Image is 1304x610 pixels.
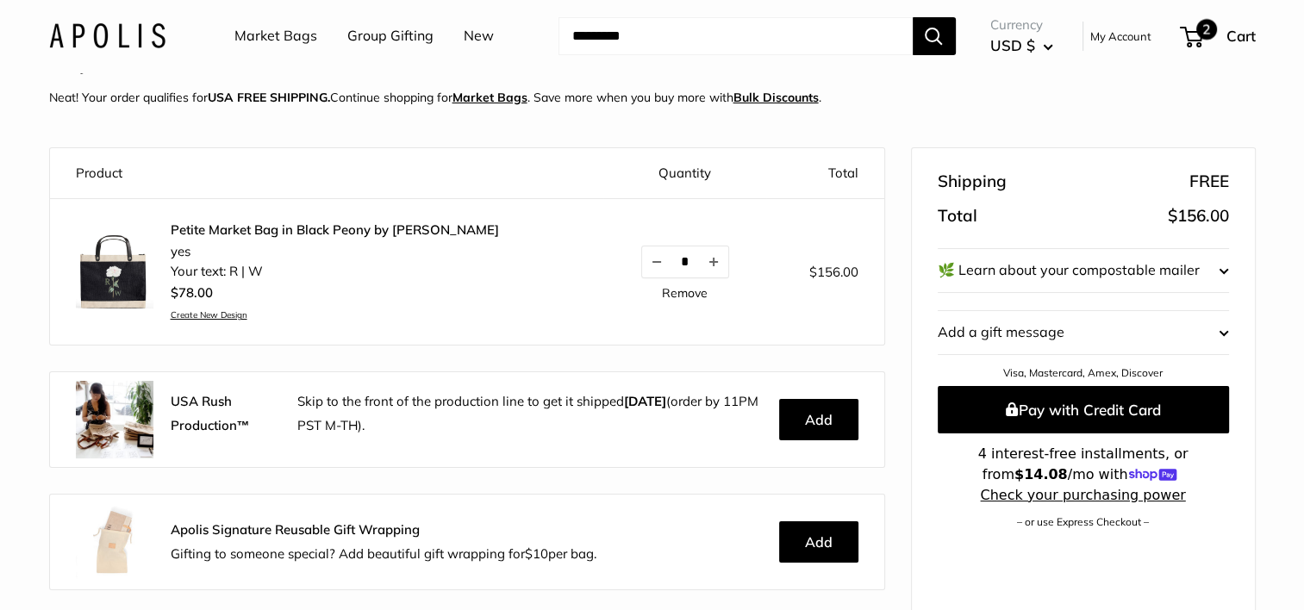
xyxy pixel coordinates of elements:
a: My Account [1090,26,1151,47]
th: Product [50,148,604,199]
span: Total [938,201,977,232]
a: Visa, Mastercard, Amex, Discover [1003,366,1163,379]
li: yes [171,242,499,262]
span: Currency [990,13,1053,37]
a: Market Bags [452,90,527,105]
span: $10 [525,545,548,562]
input: Search... [558,17,913,55]
a: – or use Express Checkout – [1017,515,1149,528]
p: Neat! Your order qualifies for Continue shopping for . Save more when you buy more with . [49,86,821,109]
a: Market Bags [234,23,317,49]
span: $156.00 [809,264,858,280]
button: Pay with Credit Card [938,386,1229,433]
button: Add [779,521,858,563]
strong: USA Rush Production™ [171,393,250,433]
th: Total [766,148,883,199]
span: Shipping [938,166,1007,197]
li: Your text: R | W [171,262,499,282]
a: Create New Design [171,309,499,321]
a: Remove [662,287,708,299]
button: Add [779,399,858,440]
th: Quantity [603,148,766,199]
a: New [464,23,494,49]
strong: USA FREE SHIPPING. [208,90,330,105]
button: Decrease quantity by 1 [642,246,671,277]
a: Group Gifting [347,23,434,49]
img: Petite Market Bag in Black Peony by Amy Logsdon [76,231,153,308]
span: USD $ [990,36,1035,54]
button: 🌿 Learn about your compostable mailer [938,249,1229,292]
span: Cart [1226,27,1256,45]
strong: Apolis Signature Reusable Gift Wrapping [171,521,420,538]
p: Skip to the front of the production line to get it shipped (order by 11PM PST M-TH). [297,389,766,438]
span: Gifting to someone special? Add beautiful gift wrapping for per bag. [171,545,596,562]
a: 2 Cart [1182,22,1256,50]
img: Apolis [49,23,165,48]
span: FREE [1189,166,1229,197]
button: Increase quantity by 1 [699,246,728,277]
a: Petite Market Bag in Black Peony by [PERSON_NAME] [171,221,499,239]
u: Bulk Discounts [733,90,819,105]
button: Search [913,17,956,55]
b: [DATE] [624,393,666,409]
img: rush.jpg [76,381,153,458]
span: $78.00 [171,284,213,301]
span: $156.00 [1168,205,1229,226]
span: 2 [1196,19,1217,40]
button: USD $ [990,32,1053,59]
img: Apolis_GiftWrapping_5_90x_2x.jpg [76,503,153,581]
iframe: PayPal-paypal [938,557,1229,595]
input: Quantity [671,254,699,269]
button: Add a gift message [938,311,1229,354]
